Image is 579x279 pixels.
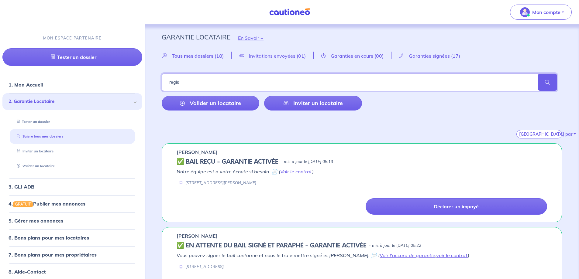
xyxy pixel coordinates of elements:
[280,168,312,175] a: Voir le contrat
[2,79,142,91] div: 1. Mon Accueil
[232,53,313,59] a: Invitations envoyées(01)
[436,252,468,258] a: voir le contrat
[14,120,50,124] a: Tester un dossier
[516,130,562,138] button: [GEOGRAPHIC_DATA] par
[9,269,46,275] a: 8. Aide-Contact
[162,96,259,111] a: Valider un locataire
[9,201,85,207] a: 4.GRATUITPublier mes annonces
[177,232,218,240] p: [PERSON_NAME]
[9,218,63,224] a: 5. Gérer mes annonces
[177,242,547,249] div: state: CONTRACT-SIGNED, Context: FINISHED,IS-GL-CAUTION
[9,252,97,258] a: 7. Bons plans pour mes propriétaires
[10,146,135,156] div: Inviter un locataire
[10,161,135,171] div: Valider un locataire
[9,82,43,88] a: 1. Mon Accueil
[10,131,135,141] div: Suivre tous mes dossiers
[177,148,218,156] p: [PERSON_NAME]
[2,232,142,244] div: 6. Bons plans pour mes locataires
[14,149,53,153] a: Inviter un locataire
[281,159,333,165] p: - mis à jour le [DATE] 05:13
[538,74,557,91] span: search
[230,29,271,47] button: En Savoir +
[177,158,547,165] div: state: CONTRACT-VALIDATED, Context: IN-MANAGEMENT,IS-GL-CAUTION
[366,198,547,215] a: Déclarer un impayé
[2,93,142,110] div: 2. Garantie Locataire
[532,9,560,16] p: Mon compte
[2,266,142,278] div: 8. Aide-Contact
[2,249,142,261] div: 7. Bons plans pour mes propriétaires
[177,252,469,258] em: Vous pouvez signer le bail conforme et nous le transmettre signé et [PERSON_NAME]. 📄 ( , )
[2,215,142,227] div: 5. Gérer mes annonces
[177,264,224,270] div: [STREET_ADDRESS]
[162,32,230,43] p: Garantie Locataire
[177,242,367,249] h5: ✅️️️ EN ATTENTE DU BAIL SIGNÉ ET PARAPHÉ - GARANTIE ACTIVÉE
[374,53,384,59] span: (00)
[451,53,460,59] span: (17)
[380,252,435,258] a: Voir l'accord de garantie
[9,184,34,190] a: 3. GLI ADB
[2,198,142,210] div: 4.GRATUITPublier mes annonces
[14,164,55,168] a: Valider un locataire
[510,5,572,20] button: illu_account_valid_menu.svgMon compte
[177,168,314,175] em: Notre équipe est à votre écoute si besoin. 📄 ( )
[43,35,102,41] p: MON ESPACE PARTENAIRE
[331,53,373,59] span: Garanties en cours
[391,53,468,59] a: Garanties signées(17)
[314,53,391,59] a: Garanties en cours(00)
[14,134,64,138] a: Suivre tous mes dossiers
[2,181,142,193] div: 3. GLI ADB
[172,53,213,59] span: Tous mes dossiers
[297,53,306,59] span: (01)
[249,53,295,59] span: Invitations envoyées
[177,180,256,186] div: [STREET_ADDRESS][PERSON_NAME]
[434,203,479,209] p: Déclarer un impayé
[267,8,312,16] img: Cautioneo
[409,53,450,59] span: Garanties signées
[2,48,142,66] a: Tester un dossier
[9,235,89,241] a: 6. Bons plans pour mes locataires
[369,243,421,249] p: - mis à jour le [DATE] 05:22
[264,96,362,111] a: Inviter un locataire
[177,158,278,165] h5: ✅ BAIL REÇU - GARANTIE ACTIVÉE
[520,7,530,17] img: illu_account_valid_menu.svg
[215,53,224,59] span: (18)
[162,53,231,59] a: Tous mes dossiers(18)
[162,73,557,91] input: Rechercher par nom / prénom / mail du locataire
[9,98,132,105] span: 2. Garantie Locataire
[10,117,135,127] div: Tester un dossier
